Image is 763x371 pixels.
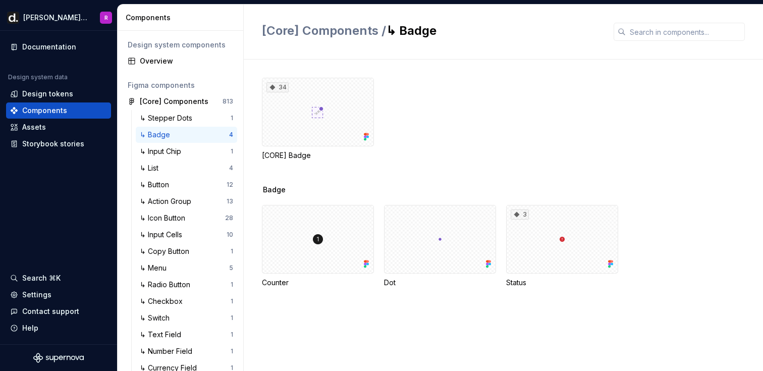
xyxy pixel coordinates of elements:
[225,214,233,222] div: 28
[384,278,496,288] div: Dot
[262,205,374,288] div: Counter
[262,278,374,288] div: Counter
[22,306,79,316] div: Contact support
[22,273,61,283] div: Search ⌘K
[231,347,233,355] div: 1
[136,210,237,226] a: ↳ Icon Button28
[22,290,51,300] div: Settings
[140,313,174,323] div: ↳ Switch
[22,105,67,116] div: Components
[140,146,185,156] div: ↳ Input Chip
[140,330,185,340] div: ↳ Text Field
[231,114,233,122] div: 1
[227,231,233,239] div: 10
[227,197,233,205] div: 13
[231,281,233,289] div: 1
[140,130,174,140] div: ↳ Badge
[136,243,237,259] a: ↳ Copy Button1
[231,314,233,322] div: 1
[6,287,111,303] a: Settings
[6,270,111,286] button: Search ⌘K
[140,280,194,290] div: ↳ Radio Button
[262,150,374,161] div: [CORE] Badge
[229,264,233,272] div: 5
[136,177,237,193] a: ↳ Button12
[104,14,108,22] div: R
[140,196,195,206] div: ↳ Action Group
[6,102,111,119] a: Components
[266,82,289,92] div: 34
[6,119,111,135] a: Assets
[6,320,111,336] button: Help
[136,293,237,309] a: ↳ Checkbox1
[136,127,237,143] a: ↳ Badge4
[140,246,193,256] div: ↳ Copy Button
[231,331,233,339] div: 1
[231,147,233,155] div: 1
[7,12,19,24] img: b918d911-6884-482e-9304-cbecc30deec6.png
[223,97,233,105] div: 813
[140,230,186,240] div: ↳ Input Cells
[2,7,115,28] button: [PERSON_NAME] UIR
[128,80,233,90] div: Figma components
[136,227,237,243] a: ↳ Input Cells10
[227,181,233,189] div: 12
[384,205,496,288] div: Dot
[22,89,73,99] div: Design tokens
[140,263,171,273] div: ↳ Menu
[140,113,196,123] div: ↳ Stepper Dots
[33,353,84,363] svg: Supernova Logo
[140,346,196,356] div: ↳ Number Field
[6,136,111,152] a: Storybook stories
[506,278,618,288] div: Status
[23,13,88,23] div: [PERSON_NAME] UI
[128,40,233,50] div: Design system components
[6,39,111,55] a: Documentation
[262,23,602,39] h2: ↳ Badge
[136,143,237,160] a: ↳ Input Chip1
[136,160,237,176] a: ↳ List4
[22,139,84,149] div: Storybook stories
[6,86,111,102] a: Design tokens
[8,73,68,81] div: Design system data
[511,209,529,220] div: 3
[140,180,173,190] div: ↳ Button
[506,205,618,288] div: 3Status
[140,96,208,107] div: [Core] Components
[140,163,162,173] div: ↳ List
[124,53,237,69] a: Overview
[136,327,237,343] a: ↳ Text Field1
[229,164,233,172] div: 4
[262,23,386,38] span: [Core] Components /
[136,260,237,276] a: ↳ Menu5
[136,193,237,209] a: ↳ Action Group13
[136,277,237,293] a: ↳ Radio Button1
[229,131,233,139] div: 4
[136,310,237,326] a: ↳ Switch1
[136,110,237,126] a: ↳ Stepper Dots1
[136,343,237,359] a: ↳ Number Field1
[22,122,46,132] div: Assets
[126,13,239,23] div: Components
[22,323,38,333] div: Help
[262,78,374,161] div: 34[CORE] Badge
[124,93,237,110] a: [Core] Components813
[263,185,286,195] span: Badge
[140,213,189,223] div: ↳ Icon Button
[231,247,233,255] div: 1
[22,42,76,52] div: Documentation
[6,303,111,320] button: Contact support
[231,297,233,305] div: 1
[626,23,745,41] input: Search in components...
[140,296,187,306] div: ↳ Checkbox
[140,56,233,66] div: Overview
